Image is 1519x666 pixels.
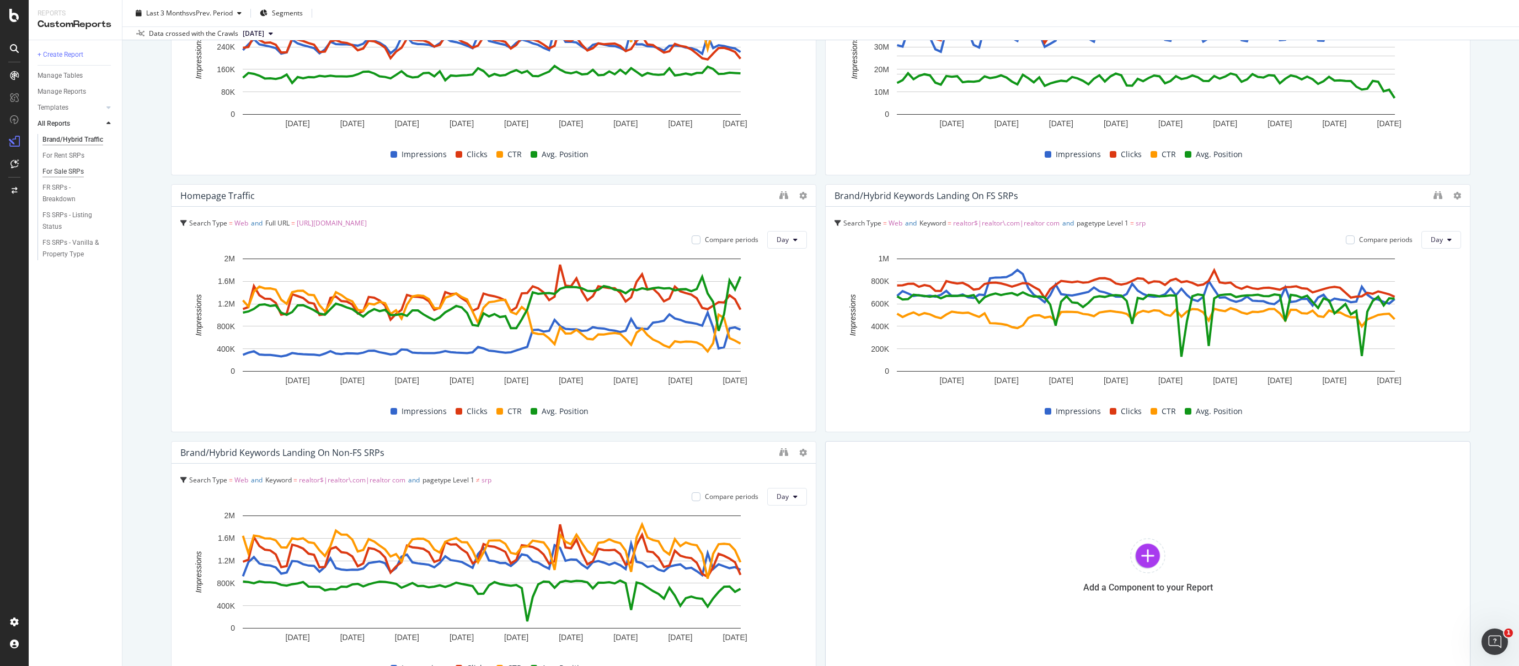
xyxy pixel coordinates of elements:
span: CTR [1162,405,1176,418]
a: Brand/Hybrid Traffic [42,134,114,146]
div: FR SRPs - Breakdown [42,182,104,205]
span: Impressions [402,148,447,161]
text: 1.6M [218,534,235,543]
span: = [883,218,887,228]
text: [DATE] [450,633,474,642]
text: [DATE] [286,376,310,385]
svg: A chart. [835,253,1457,394]
button: Segments [255,4,307,22]
span: Segments [272,8,303,18]
div: binoculars [779,448,788,456]
text: [DATE] [340,119,365,128]
div: Brand/Hybrid keywords landing on FS SRPsSearch Type = WebandKeyword = realtor$|realtor\.com|realt... [825,184,1470,432]
span: Full URL [265,218,290,228]
button: Day [767,231,807,249]
text: [DATE] [723,633,747,642]
span: [URL][DOMAIN_NAME] [297,218,367,228]
text: Impressions [194,37,203,79]
text: 800K [217,322,235,331]
text: [DATE] [450,376,474,385]
button: [DATE] [238,27,277,40]
div: Data crossed with the Crawls [149,29,238,39]
div: Compare periods [1359,235,1413,244]
span: Avg. Position [542,148,589,161]
span: Keyword [265,475,292,485]
text: [DATE] [395,119,419,128]
text: [DATE] [994,119,1019,128]
text: [DATE] [1377,376,1402,385]
text: 160K [217,65,235,74]
text: [DATE] [1049,119,1073,128]
text: [DATE] [395,376,419,385]
span: 1 [1504,629,1513,637]
span: srp [482,475,491,485]
span: pagetype Level 1 [1077,218,1128,228]
span: Impressions [402,405,447,418]
button: Day [767,488,807,506]
text: [DATE] [559,119,583,128]
text: [DATE] [340,633,365,642]
text: [DATE] [1213,376,1237,385]
span: = [291,218,295,228]
div: binoculars [1434,191,1442,200]
button: Day [1421,231,1461,249]
span: and [905,218,917,228]
span: realtor$|realtor\.com|realtor com [299,475,405,485]
div: A chart. [180,253,803,394]
text: 800K [217,579,235,588]
span: Search Type [843,218,881,228]
span: Clicks [467,405,488,418]
div: CustomReports [38,18,113,31]
a: For Sale SRPs [42,166,114,178]
div: FS SRPs - Vanilla & Property Type [42,237,107,260]
span: Clicks [467,148,488,161]
text: [DATE] [940,119,964,128]
span: vs Prev. Period [189,8,233,18]
text: [DATE] [668,119,692,128]
span: and [251,218,263,228]
span: = [948,218,951,228]
span: Web [234,218,248,228]
span: CTR [507,148,522,161]
text: [DATE] [613,633,638,642]
text: [DATE] [613,119,638,128]
button: Last 3 MonthsvsPrev. Period [131,4,246,22]
text: 0 [231,624,235,632]
text: 1M [879,254,889,263]
span: Keyword [919,218,946,228]
text: [DATE] [613,376,638,385]
text: [DATE] [940,376,964,385]
text: [DATE] [1267,119,1292,128]
text: 80K [221,88,236,96]
div: Compare periods [705,492,758,501]
text: 2M [224,254,235,263]
text: 1.2M [218,299,235,308]
text: 400K [217,345,235,353]
span: CTR [1162,148,1176,161]
text: [DATE] [668,633,692,642]
text: [DATE] [1322,119,1346,128]
span: Day [1431,235,1443,244]
span: Search Type [189,218,227,228]
div: Add a Component to your Report [1083,582,1213,593]
div: All Reports [38,118,70,130]
a: For Rent SRPs [42,150,114,162]
div: FS SRPs - Listing Status [42,210,104,233]
div: Brand/Hybrid keywords landing on non-FS SRPs [180,447,384,458]
text: [DATE] [395,633,419,642]
text: 200K [871,345,889,353]
span: Avg. Position [1196,405,1243,418]
text: 0 [231,367,235,375]
span: srp [1136,218,1146,228]
span: Clicks [1121,405,1142,418]
text: 2M [224,511,235,520]
text: [DATE] [559,376,583,385]
svg: A chart. [180,510,803,651]
span: and [408,475,420,485]
span: and [251,475,263,485]
text: 400K [871,322,889,331]
a: All Reports [38,118,103,130]
text: [DATE] [340,376,365,385]
text: [DATE] [668,376,692,385]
